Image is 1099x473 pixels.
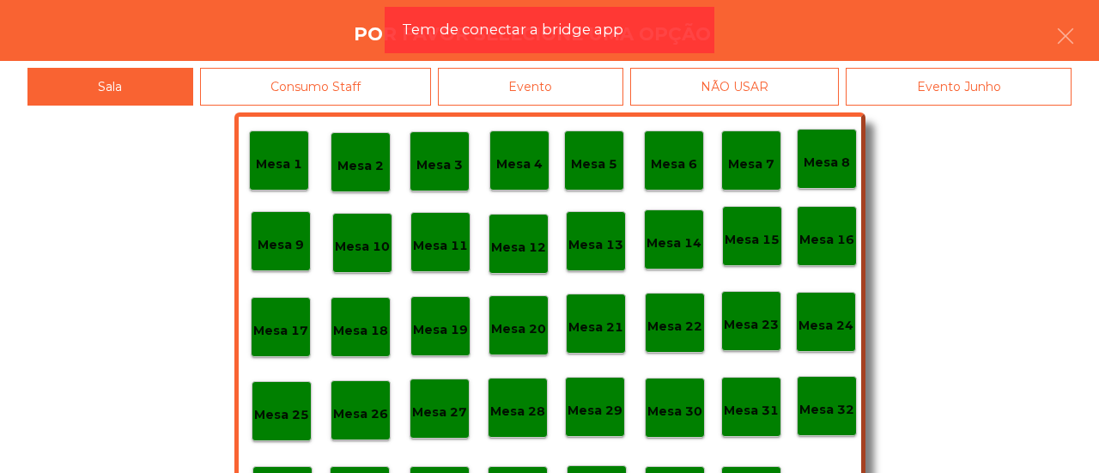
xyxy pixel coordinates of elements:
p: Mesa 5 [571,155,617,174]
p: Mesa 4 [496,155,543,174]
p: Mesa 11 [413,236,468,256]
h4: Por favor selecione uma opção [354,21,711,47]
p: Mesa 7 [728,155,774,174]
div: Evento [438,68,623,106]
p: Mesa 31 [724,401,779,421]
div: Sala [27,68,193,106]
p: Mesa 2 [337,156,384,176]
p: Mesa 23 [724,315,779,335]
p: Mesa 9 [258,235,304,255]
p: Mesa 21 [568,318,623,337]
p: Mesa 16 [799,230,854,250]
p: Mesa 13 [568,235,623,255]
p: Mesa 32 [799,400,854,420]
p: Mesa 24 [798,316,853,336]
p: Mesa 30 [647,402,702,421]
div: NÃO USAR [630,68,840,106]
p: Mesa 6 [651,155,697,174]
p: Mesa 22 [647,317,702,337]
p: Mesa 28 [490,402,545,421]
div: Consumo Staff [200,68,432,106]
span: Tem de conectar a bridge app [402,19,623,40]
p: Mesa 15 [725,230,780,250]
p: Mesa 20 [491,319,546,339]
p: Mesa 17 [253,321,308,341]
p: Mesa 18 [333,321,388,341]
p: Mesa 29 [568,401,622,421]
p: Mesa 14 [647,233,701,253]
div: Evento Junho [846,68,1072,106]
p: Mesa 1 [256,155,302,174]
p: Mesa 26 [333,404,388,424]
p: Mesa 8 [804,153,850,173]
p: Mesa 12 [491,238,546,258]
p: Mesa 10 [335,237,390,257]
p: Mesa 25 [254,405,309,425]
p: Mesa 3 [416,155,463,175]
p: Mesa 27 [412,403,467,422]
p: Mesa 19 [413,320,468,340]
